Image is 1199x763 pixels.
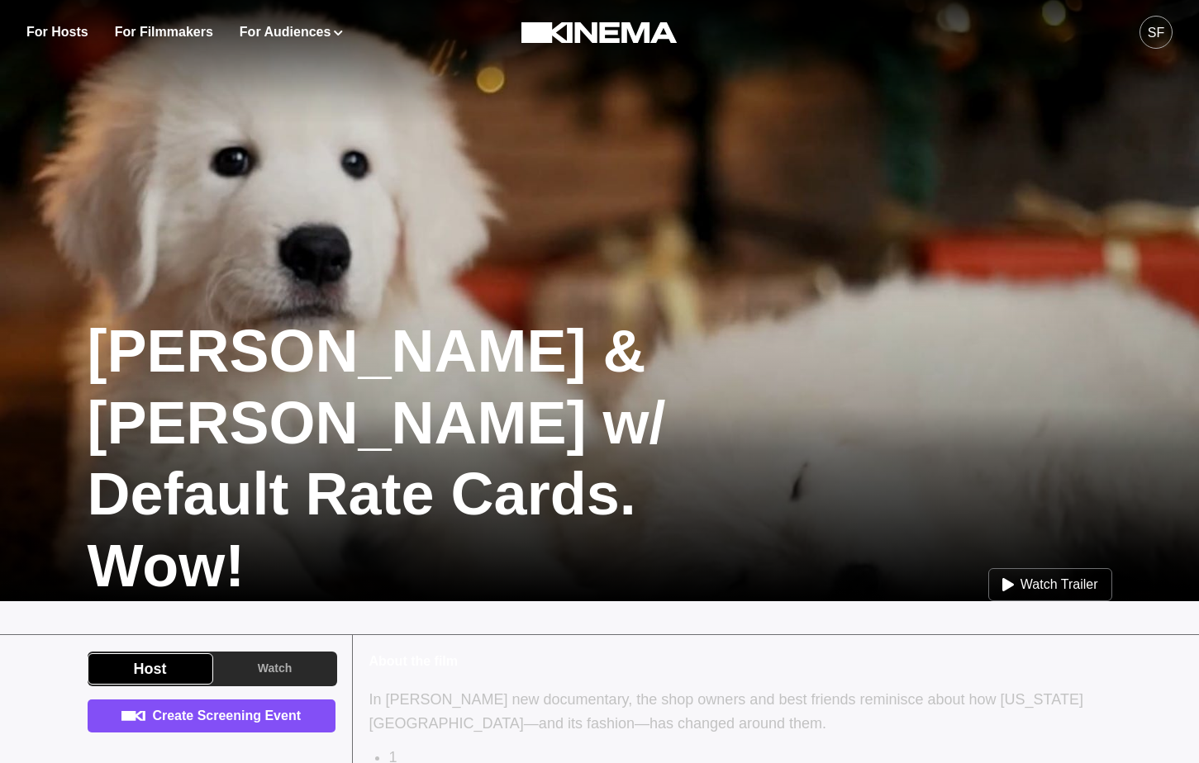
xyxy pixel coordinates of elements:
[1148,23,1164,43] div: SF
[988,568,1112,601] button: Watch Trailer
[369,688,1112,736] p: In [PERSON_NAME] new documentary, the shop owners and best friends reminisce about how [US_STATE]...
[88,699,335,732] a: Create Screening Event
[88,315,775,601] h1: [PERSON_NAME] & [PERSON_NAME] w/ Default Rate Cards. Wow!
[26,22,88,42] a: For Hosts
[115,22,213,42] a: For Filmmakers
[369,652,1112,671] p: About the film
[240,22,343,42] button: For Audiences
